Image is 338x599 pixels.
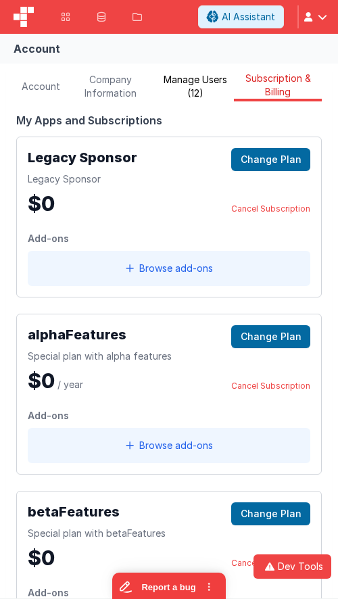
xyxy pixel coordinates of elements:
button: Change Plan [231,325,310,348]
span: Company Information [71,73,151,100]
button: Change Plan [231,148,310,171]
h2: betaFeatures [28,502,166,521]
a: Cancel Subscription [231,381,310,391]
div: Add-ons [28,232,69,245]
span: Browse add‑ons [139,262,213,275]
span: $0 [28,368,55,393]
a: Cancel Subscription [231,203,310,214]
h2: Legacy Sponsor [28,148,137,167]
h2: alphaFeatures [28,325,172,344]
div: My Apps and Subscriptions [16,112,322,128]
div: Add-ons [28,409,69,423]
button: AI Assistant [198,5,284,28]
button: Dev Tools [254,554,331,579]
div: Special plan with betaFeatures [28,527,166,540]
button: Change Plan [231,502,310,525]
div: Account [14,41,60,57]
a: Cancel Subscription [231,558,310,569]
div: Special plan with alpha features [28,350,172,363]
span: $0 [28,191,55,216]
span: Browse add‑ons [139,439,213,452]
span: Manage Users (12) [162,73,229,100]
span: AI Assistant [222,10,275,24]
span: Subscription & Billing [239,72,316,99]
span: $0 [28,546,55,570]
div: Legacy Sponsor [28,172,137,186]
span: Account [22,80,60,93]
span: / year [57,378,83,391]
